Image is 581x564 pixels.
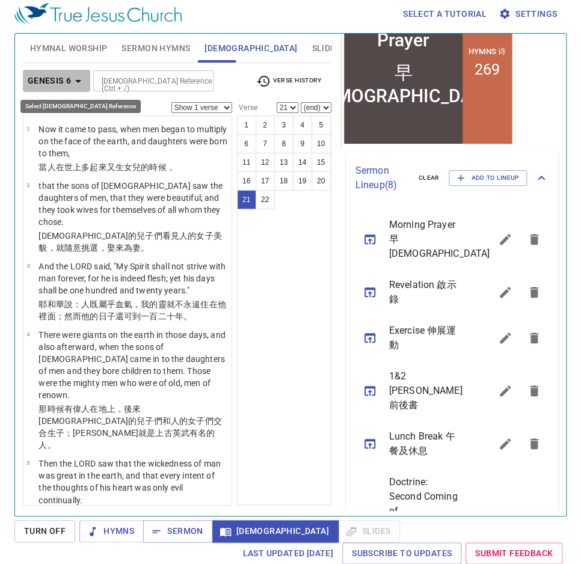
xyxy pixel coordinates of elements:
p: And the LORD said, "My Spirit shall not strive with man forever, for he is indeed flesh; yet his ... [38,260,228,296]
button: Select a tutorial [398,3,491,25]
wh127: 多起來 [81,162,175,172]
span: Lunch Break 午餐及休息 [389,429,463,458]
p: Then the LORD saw that the wickedness of man was great in the earth, and that every intent of the... [38,458,228,506]
button: 11 [237,153,256,172]
wh935: 生 [38,428,215,450]
button: Add to Lineup [449,170,527,186]
input: Type Bible Reference [97,74,190,88]
p: [DEMOGRAPHIC_DATA]的 [38,230,228,254]
span: 4 [26,331,29,337]
span: 1 [26,125,29,132]
button: 5 [312,115,331,135]
wh802: 。 [141,243,149,253]
wh120: 女子們 [38,416,221,450]
button: 6 [237,134,256,153]
span: [DEMOGRAPHIC_DATA] [222,524,329,539]
p: that the sons of [DEMOGRAPHIC_DATA] saw the daughters of men, that they were beautiful; and they ... [38,180,228,228]
button: 17 [256,171,275,191]
p: Now it came to pass, when men began to multiply on the face of the earth, and daughters were born... [38,123,228,159]
button: 1 [237,115,256,135]
span: Verse History [256,74,321,88]
button: 7 [256,134,275,153]
span: Morning Prayer 早[DEMOGRAPHIC_DATA] [389,218,463,261]
span: Submit Feedback [475,546,553,561]
button: 21 [237,190,256,209]
span: Settings [501,7,557,22]
label: Verse [237,104,257,111]
button: 3 [274,115,294,135]
span: Doctrine: Second Coming of [PERSON_NAME][DEMOGRAPHIC_DATA]：主再臨 [389,475,463,562]
wh1121: 和人的 [38,416,221,450]
div: Sermon Lineup(8)clearAdd to Lineup [346,152,559,204]
span: 1&2 [PERSON_NAME]前後書 [389,369,463,412]
button: 8 [274,134,294,153]
wh3117: 有偉人 [38,404,221,450]
wh8141: 。 [183,311,192,321]
wh559: ：人既屬乎血氣，我的靈 [38,299,226,321]
span: Sermon Hymns [121,41,190,56]
button: Turn Off [14,520,75,542]
wh5303: 在地上 [38,404,221,450]
p: 當人 [38,161,228,173]
span: Hymnal Worship [30,41,108,56]
button: Settings [496,3,562,25]
span: clear [419,173,440,183]
button: Sermon [143,520,212,542]
button: Hymns [79,520,144,542]
wh3205: 子；[PERSON_NAME]就是 [38,428,215,450]
span: Revelation 啟示錄 [389,278,463,307]
wh3205: 女兒 [124,162,175,172]
wh8034: 人 [38,440,55,450]
wh7683: 他的日子 [81,311,192,321]
button: 16 [237,171,256,191]
button: 9 [293,134,312,153]
wh1323: 的時候， [141,162,175,172]
span: 5 [26,459,29,466]
wh2896: ，就隨意挑選 [48,243,150,253]
img: True Jesus Church [14,3,182,25]
button: 15 [312,153,331,172]
span: Last updated [DATE] [242,546,333,561]
p: 耶和華 [38,298,228,322]
p: 那時候 [38,403,228,451]
wh3967: 二十 [158,311,192,321]
button: 18 [274,171,294,191]
span: 2 [26,182,29,188]
span: Exercise 伸展運動 [389,323,463,352]
b: Genesis 6 [28,73,72,88]
button: 10 [312,134,331,153]
span: [DEMOGRAPHIC_DATA] [204,41,297,56]
wh776: ，後來 [38,404,221,450]
wh6242: 年 [175,311,192,321]
wh3117: 還可到一百 [115,311,192,321]
button: 4 [293,115,312,135]
p: There were giants on the earth in those days, and also afterward, when the sons of [DEMOGRAPHIC_D... [38,329,228,401]
wh3068: 說 [38,299,226,321]
wh7231: 又生 [107,162,175,172]
span: Hymns [89,524,134,539]
button: clear [411,171,447,185]
p: Sermon Lineup ( 8 ) [355,164,409,192]
span: Add to Lineup [456,173,519,183]
span: Sermon [153,524,203,539]
button: 20 [312,171,331,191]
wh430: 兒子們 [38,416,221,450]
label: Previous (←, ↑) Next (→, ↓) [25,104,107,111]
span: Select a tutorial [403,7,487,22]
button: 13 [274,153,294,172]
wh582: 。 [48,440,56,450]
span: Subscribe to Updates [352,546,452,561]
button: Verse History [249,72,328,90]
p: Hymns 诗 [128,69,165,79]
wh120: 裡面；然而 [38,311,192,321]
button: [DEMOGRAPHIC_DATA] [212,520,339,542]
wh3947: 為妻 [124,243,149,253]
button: 12 [256,153,275,172]
button: 19 [293,171,312,191]
wh1323: 交合 [38,416,221,450]
button: 14 [293,153,312,172]
wh120: 在世上 [56,162,175,172]
button: 22 [256,190,275,209]
span: 3 [26,262,29,269]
